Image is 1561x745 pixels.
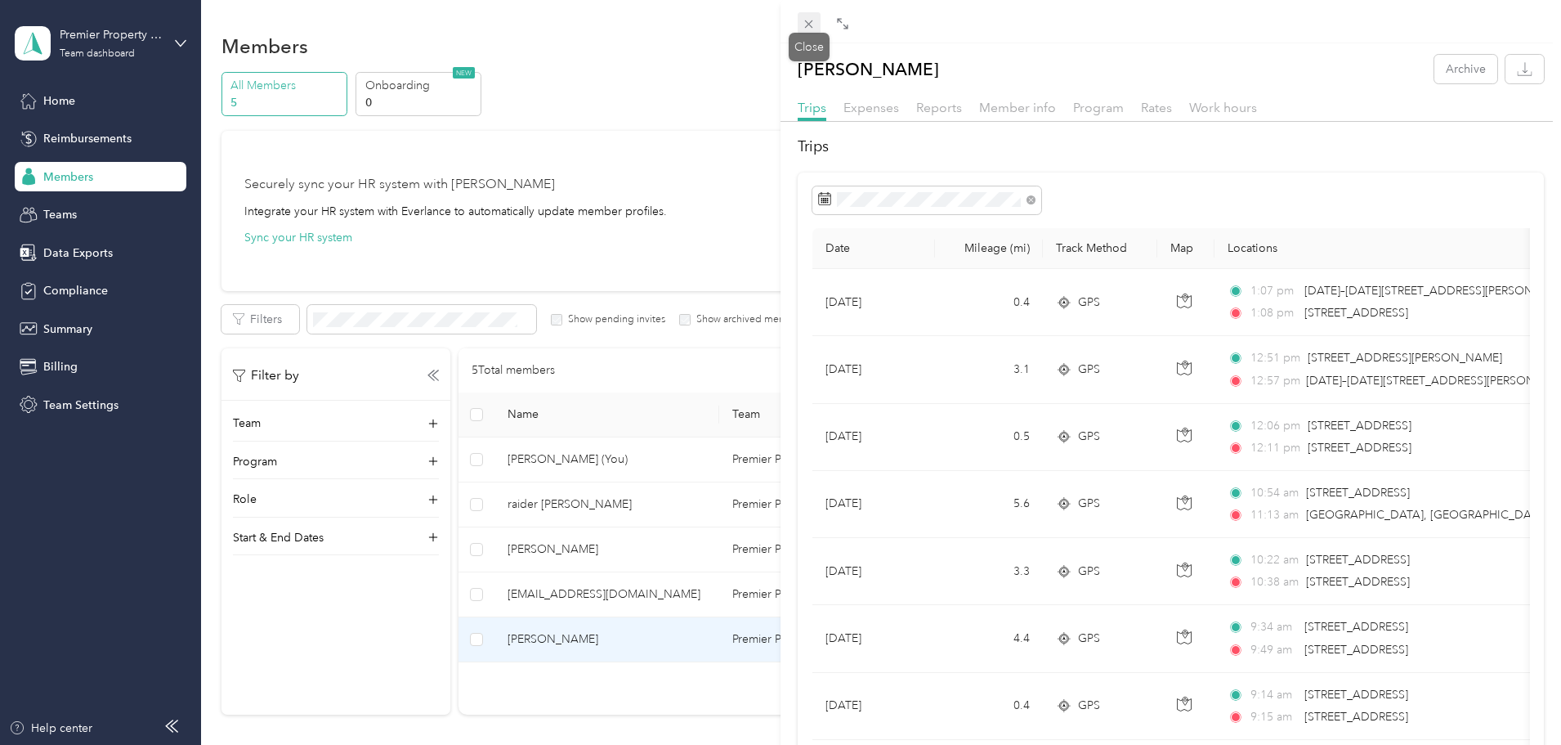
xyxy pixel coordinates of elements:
td: 3.1 [935,336,1043,403]
span: 11:13 am [1250,506,1299,524]
h2: Trips [798,136,1544,158]
span: 9:15 am [1250,708,1297,726]
span: Expenses [843,100,899,115]
span: GPS [1078,563,1100,581]
span: Reports [916,100,962,115]
p: [PERSON_NAME] [798,55,939,83]
span: GPS [1078,294,1100,312]
td: [DATE] [812,336,935,403]
td: 4.4 [935,605,1043,672]
td: [DATE] [812,471,935,538]
td: [DATE] [812,673,935,740]
td: 0.5 [935,404,1043,471]
span: GPS [1078,697,1100,715]
button: Archive [1434,55,1497,83]
span: [STREET_ADDRESS] [1304,710,1408,724]
span: Member info [979,100,1056,115]
span: [STREET_ADDRESS] [1304,643,1408,657]
span: 1:08 pm [1250,304,1297,322]
td: 5.6 [935,471,1043,538]
span: Program [1073,100,1124,115]
span: 9:49 am [1250,641,1297,659]
th: Mileage (mi) [935,228,1043,269]
th: Track Method [1043,228,1157,269]
span: 10:54 am [1250,484,1299,502]
td: [DATE] [812,404,935,471]
span: Work hours [1189,100,1257,115]
span: [STREET_ADDRESS] [1304,620,1408,634]
span: Rates [1141,100,1172,115]
span: 12:57 pm [1250,372,1299,390]
td: [DATE] [812,269,935,336]
span: 10:38 am [1250,573,1299,591]
span: [STREET_ADDRESS] [1306,575,1410,589]
span: Trips [798,100,826,115]
iframe: Everlance-gr Chat Button Frame [1469,653,1561,745]
span: 1:07 pm [1250,282,1297,300]
span: 9:34 am [1250,618,1297,636]
span: GPS [1078,361,1100,379]
span: 12:06 pm [1250,417,1300,435]
td: 3.3 [935,538,1043,605]
span: GPS [1078,630,1100,648]
span: [STREET_ADDRESS] [1304,306,1408,320]
td: 0.4 [935,673,1043,740]
td: 0.4 [935,269,1043,336]
span: [STREET_ADDRESS] [1308,419,1411,433]
span: GPS [1078,495,1100,513]
td: [DATE] [812,538,935,605]
span: 9:14 am [1250,686,1297,704]
span: 12:11 pm [1250,439,1300,457]
span: [GEOGRAPHIC_DATA], [GEOGRAPHIC_DATA] [1306,508,1548,522]
th: Map [1157,228,1214,269]
div: Close [789,33,830,61]
span: [STREET_ADDRESS] [1304,688,1408,702]
span: 10:22 am [1250,551,1299,569]
td: [DATE] [812,605,935,672]
span: [STREET_ADDRESS] [1306,486,1410,500]
span: [STREET_ADDRESS] [1306,553,1410,567]
span: GPS [1078,428,1100,446]
span: [STREET_ADDRESS] [1308,441,1411,455]
th: Date [812,228,935,269]
span: 12:51 pm [1250,349,1300,367]
span: [STREET_ADDRESS][PERSON_NAME] [1308,351,1502,365]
